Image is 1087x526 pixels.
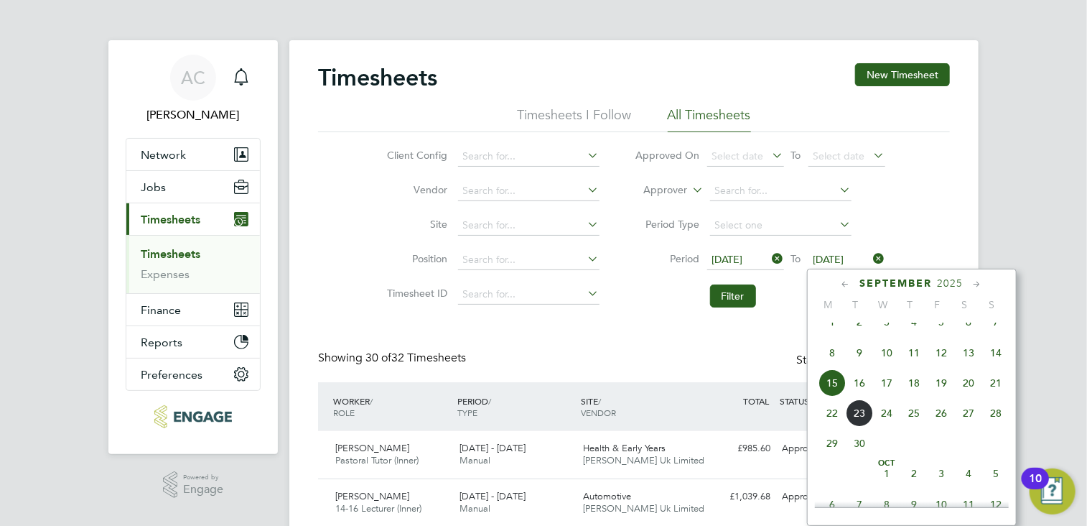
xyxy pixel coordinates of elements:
span: 14 [982,339,1009,366]
span: 9 [900,491,928,518]
span: Jobs [141,180,166,194]
span: [PERSON_NAME] [335,442,409,454]
input: Select one [710,216,852,236]
span: / [370,395,373,407]
span: 29 [818,430,846,457]
span: 32 Timesheets [365,351,466,365]
button: New Timesheet [855,63,950,86]
input: Search for... [458,285,600,305]
span: [DATE] - [DATE] [459,442,526,454]
span: 11 [955,491,982,518]
button: Reports [126,326,260,358]
h2: Timesheets [318,63,437,92]
span: 3 [928,460,955,487]
span: 19 [928,369,955,397]
span: [PERSON_NAME] Uk Limited [584,502,705,515]
label: Client Config [383,149,448,162]
span: 6 [818,491,846,518]
span: Preferences [141,368,202,382]
span: 10 [928,491,955,518]
span: 8 [873,491,900,518]
label: Approver [623,183,688,198]
button: Timesheets [126,203,260,235]
span: T [842,298,869,311]
button: Network [126,139,260,170]
span: [PERSON_NAME] Uk Limited [584,454,705,466]
span: Timesheets [141,213,200,226]
span: 21 [982,369,1009,397]
span: 14-16 Lecturer (Inner) [335,502,421,515]
span: ROLE [333,407,355,418]
button: Open Resource Center, 10 new notifications [1030,469,1076,515]
div: Status [796,351,921,371]
span: Automotive [584,490,632,502]
span: 18 [900,369,928,397]
span: Manual [459,502,490,515]
input: Search for... [458,250,600,270]
span: Health & Early Years [584,442,666,454]
span: 20 [955,369,982,397]
span: 17 [873,369,900,397]
span: 5 [982,460,1009,487]
span: 10 [873,339,900,366]
input: Search for... [710,181,852,201]
span: Reports [141,336,182,349]
span: 27 [955,400,982,427]
a: Go to home page [126,405,261,428]
div: Timesheets [126,235,260,293]
span: September [860,277,933,290]
span: F [924,298,951,311]
span: 1 [873,460,900,487]
span: TOTAL [743,395,769,407]
nav: Main navigation [108,40,278,454]
span: 7 [846,491,873,518]
span: 11 [900,339,928,366]
span: 22 [818,400,846,427]
div: Approved [776,437,851,461]
span: 8 [818,339,846,366]
span: 30 of [365,351,391,365]
span: Finance [141,303,181,317]
span: Oct [873,460,900,467]
span: 24 [873,400,900,427]
a: Powered byEngage [163,471,224,499]
span: 25 [900,400,928,427]
div: WORKER [330,388,454,425]
span: 2025 [938,277,964,290]
span: T [897,298,924,311]
label: Vendor [383,183,448,196]
span: Network [141,148,186,162]
div: Approved [776,485,851,509]
span: 23 [846,400,873,427]
button: Jobs [126,171,260,203]
span: Select date [813,149,865,162]
a: Expenses [141,267,190,281]
button: Preferences [126,359,260,390]
a: Timesheets [141,247,200,261]
span: [DATE] [813,253,844,266]
span: 12 [982,491,1009,518]
span: 28 [982,400,1009,427]
img: morganhunt-logo-retina.png [154,405,231,428]
label: Period [635,252,700,265]
span: VENDOR [582,407,617,418]
span: [PERSON_NAME] [335,490,409,502]
span: To [787,146,806,165]
span: / [488,395,491,407]
span: / [599,395,602,407]
div: Showing [318,351,469,366]
label: Position [383,252,448,265]
div: 10 [1029,479,1042,497]
span: Pastoral Tutor (Inner) [335,454,419,466]
span: 16 [846,369,873,397]
label: Period Type [635,218,700,231]
li: All Timesheets [668,106,751,132]
span: Powered by [183,471,223,484]
span: 15 [818,369,846,397]
span: 13 [955,339,982,366]
span: AC [181,68,205,87]
span: W [869,298,897,311]
span: [DATE] - [DATE] [459,490,526,502]
div: £985.60 [701,437,776,461]
span: 2 [900,460,928,487]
